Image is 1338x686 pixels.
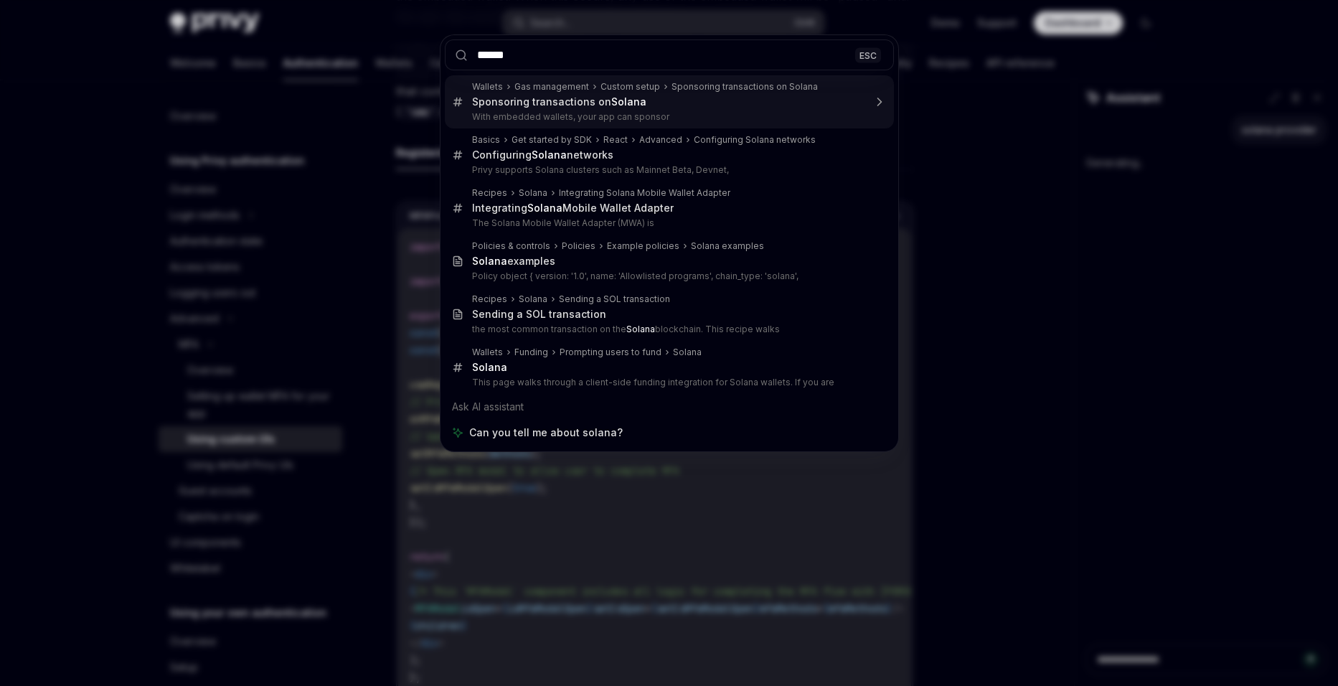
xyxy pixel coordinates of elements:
[603,134,628,146] div: React
[472,324,864,335] p: the most common transaction on the blockchain. This recipe walks
[472,95,646,108] div: Sponsoring transactions on
[673,347,702,358] div: Solana
[607,240,679,252] div: Example policies
[472,293,507,305] div: Recipes
[611,95,646,108] b: Solana
[600,81,660,93] div: Custom setup
[514,81,589,93] div: Gas management
[472,308,606,321] div: Sending a SOL transaction
[472,271,864,282] p: Policy object { version: '1.0', name: 'Allowlisted programs', chain_type: 'solana',
[512,134,592,146] div: Get started by SDK
[445,394,894,420] div: Ask AI assistant
[472,217,864,229] p: The Solana Mobile Wallet Adapter (MWA) is
[472,240,550,252] div: Policies & controls
[527,202,562,214] b: Solana
[472,202,674,215] div: Integrating Mobile Wallet Adapter
[472,81,503,93] div: Wallets
[472,134,500,146] div: Basics
[472,164,864,176] p: Privy supports Solana clusters such as Mainnet Beta, Devnet,
[472,347,503,358] div: Wallets
[691,240,764,252] div: Solana examples
[694,134,816,146] div: Configuring Solana networks
[472,377,864,388] p: This page walks through a client-side funding integration for Solana wallets. If you are
[519,187,547,199] div: Solana
[532,149,567,161] b: Solana
[514,347,548,358] div: Funding
[469,426,623,440] span: Can you tell me about solana?
[562,240,595,252] div: Policies
[472,255,507,267] b: Solana
[855,47,881,62] div: ESC
[559,187,730,199] div: Integrating Solana Mobile Wallet Adapter
[626,324,655,334] b: Solana
[472,255,555,268] div: examples
[560,347,661,358] div: Prompting users to fund
[472,111,864,123] p: With embedded wallets, your app can sponsor
[559,293,670,305] div: Sending a SOL transaction
[472,149,613,161] div: Configuring networks
[472,361,507,373] b: Solana
[472,187,507,199] div: Recipes
[519,293,547,305] div: Solana
[639,134,682,146] div: Advanced
[672,81,818,93] div: Sponsoring transactions on Solana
